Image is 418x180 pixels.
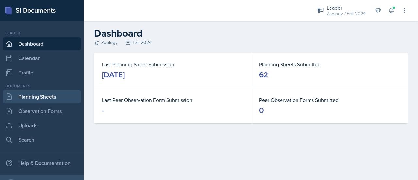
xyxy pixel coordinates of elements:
div: Documents [3,83,81,89]
div: - [102,105,104,116]
dt: Last Peer Observation Form Submission [102,96,243,104]
div: 0 [259,105,264,116]
div: Zoology / Fall 2024 [327,10,366,17]
a: Calendar [3,52,81,65]
dt: Planning Sheets Submitted [259,60,400,68]
a: Observation Forms [3,105,81,118]
a: Planning Sheets [3,90,81,103]
a: Dashboard [3,37,81,50]
h2: Dashboard [94,27,408,39]
div: Leader [3,30,81,36]
a: Profile [3,66,81,79]
div: Leader [327,4,366,12]
a: Search [3,133,81,146]
div: [DATE] [102,70,125,80]
dt: Peer Observation Forms Submitted [259,96,400,104]
a: Uploads [3,119,81,132]
div: Zoology Fall 2024 [94,39,408,46]
div: 62 [259,70,268,80]
dt: Last Planning Sheet Submission [102,60,243,68]
div: Help & Documentation [3,156,81,170]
